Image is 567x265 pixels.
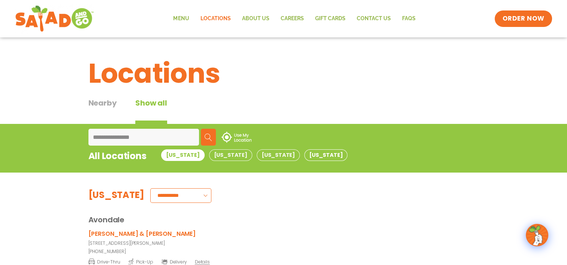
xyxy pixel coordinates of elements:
[209,149,252,161] button: [US_STATE]
[257,149,300,161] button: [US_STATE]
[168,10,194,27] a: Menu
[275,10,309,27] a: Careers
[88,240,213,247] p: [STREET_ADDRESS][PERSON_NAME]
[135,97,167,124] button: Show all
[351,10,396,27] a: Contact Us
[88,203,479,225] div: Avondale
[502,14,544,23] span: ORDER NOW
[88,97,186,124] div: Tabbed content
[88,149,147,168] div: All Locations
[205,134,212,141] img: search.svg
[304,149,347,161] button: [US_STATE]
[88,259,210,265] a: Drive-Thru Pick-Up Delivery Details
[527,225,548,246] img: wpChatIcon
[161,149,352,168] div: Tabbed content
[88,248,213,255] a: [PHONE_NUMBER]
[88,53,479,94] h1: Locations
[88,229,213,247] a: [PERSON_NAME] & [PERSON_NAME][STREET_ADDRESS][PERSON_NAME]
[236,10,275,27] a: About Us
[396,10,421,27] a: FAQs
[495,10,552,27] a: ORDER NOW
[161,149,204,161] button: [US_STATE]
[309,10,351,27] a: GIFT CARDS
[88,188,145,203] div: [US_STATE]
[15,4,94,34] img: new-SAG-logo-768×292
[168,10,421,27] nav: Menu
[194,10,236,27] a: Locations
[221,132,251,142] img: use-location.svg
[195,259,210,265] span: Details
[88,229,196,238] h3: [PERSON_NAME] & [PERSON_NAME]
[88,97,117,124] div: Nearby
